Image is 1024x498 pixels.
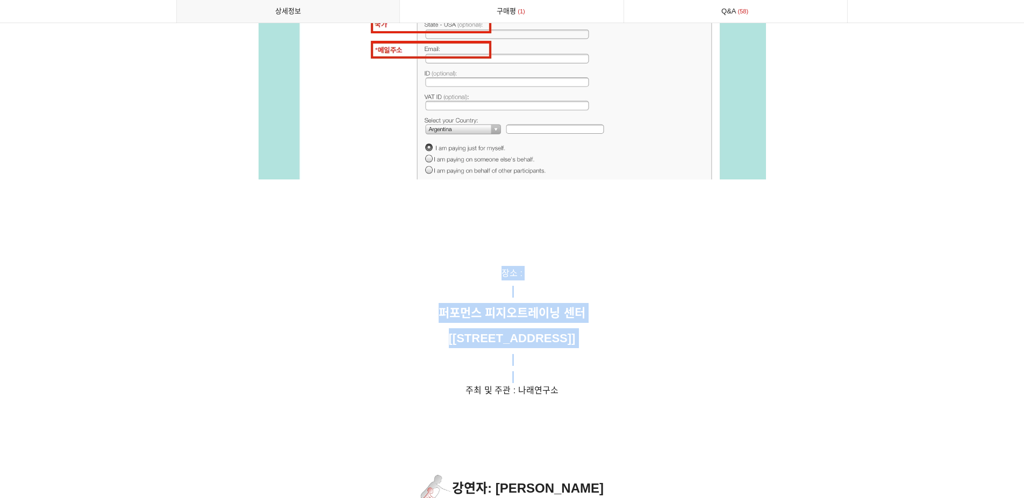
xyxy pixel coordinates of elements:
span: : [PERSON_NAME] [488,481,604,495]
span: 강연자 [420,481,488,495]
span: 1 [516,6,527,17]
strong: 퍼포먼스 피지오트레이닝 센터 [439,306,585,320]
strong: [[STREET_ADDRESS]] [449,331,576,345]
span: 58 [736,6,750,17]
span: 주최 및 주관 : 나래연구소 [466,386,558,395]
span: 장소 : [502,269,522,278]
